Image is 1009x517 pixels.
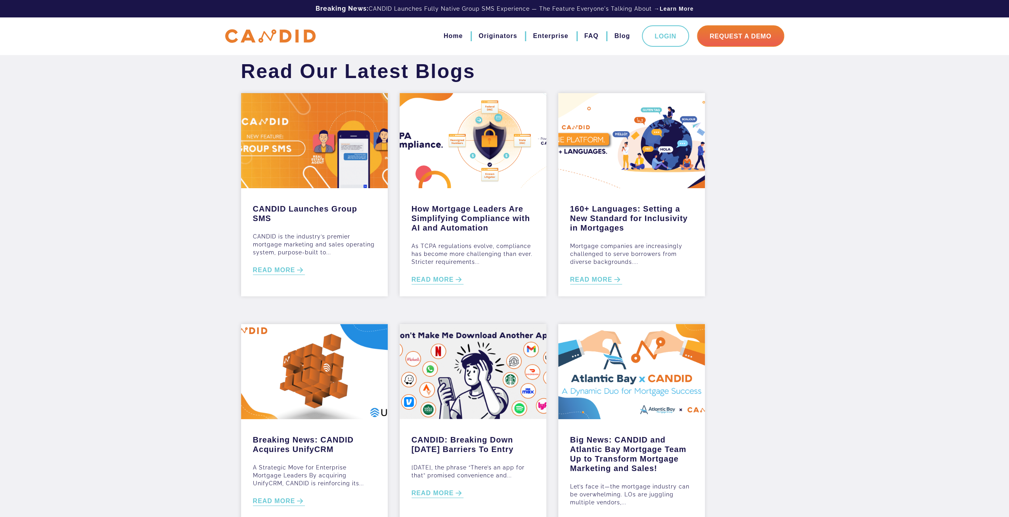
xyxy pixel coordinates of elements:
p: [DATE], the phrase “There’s an app for that” promised convenience and... [412,464,534,479]
a: Request A Demo [697,25,784,47]
a: Big News: CANDID and Atlantic Bay Mortgage Team Up to Transform Mortgage Marketing and Sales! [570,431,693,473]
a: READ MORE [412,489,464,498]
a: How Mortgage Leaders Are Simplifying Compliance with AI and Automation [412,200,534,233]
a: Blog [614,29,630,43]
a: Breaking News: CANDID Acquires UnifyCRM [253,431,376,454]
b: Breaking News: [316,5,369,12]
a: 160+ Languages: Setting a New Standard for Inclusivity in Mortgages [570,200,693,233]
a: Login [642,25,689,47]
a: Originators [479,29,517,43]
a: Learn More [660,5,693,13]
a: READ MORE [412,275,464,284]
p: Mortgage companies are increasingly challenged to serve borrowers from diverse backgrounds.... [570,242,693,266]
p: As TCPA regulations evolve, compliance has become more challenging than ever. Stricter requiremen... [412,242,534,266]
p: Let’s face it—the mortgage industry can be overwhelming. LOs are juggling multiple vendors,... [570,483,693,506]
a: READ MORE [253,497,305,506]
p: A Strategic Move for Enterprise Mortgage Leaders By acquiring UnifyCRM, CANDID is reinforcing its... [253,464,376,487]
a: READ MORE [570,275,622,284]
a: FAQ [584,29,599,43]
img: CANDID APP [225,29,316,43]
h1: Read Our Latest Blogs [235,59,482,83]
a: CANDID Launches Group SMS [253,200,376,223]
a: READ MORE [253,266,305,275]
a: CANDID: Breaking Down [DATE] Barriers To Entry [412,431,534,454]
a: Home [444,29,463,43]
a: Enterprise [533,29,568,43]
p: CANDID is the industry’s premier mortgage marketing and sales operating system, purpose-built to... [253,233,376,256]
